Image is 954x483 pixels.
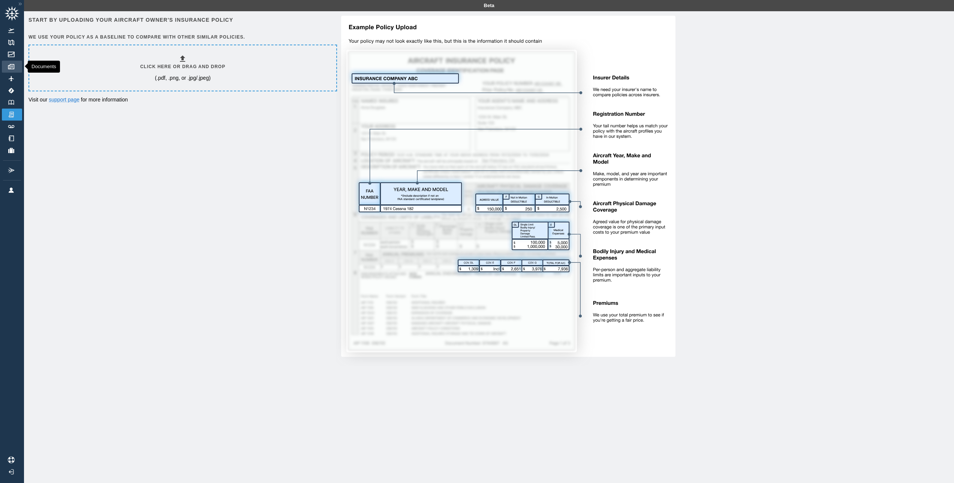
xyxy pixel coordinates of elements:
[28,34,335,41] h6: We use your policy as a baseline to compare with other similar policies.
[49,97,79,103] a: support page
[28,16,335,24] h6: Start by uploading your aircraft owner's insurance policy
[155,74,211,82] p: (.pdf, .png, or .jpg/.jpeg)
[28,96,335,103] p: Visit our for more information
[335,16,675,366] img: policy-upload-example-5e420760c1425035513a.svg
[140,63,225,70] h6: Click here or drag and drop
